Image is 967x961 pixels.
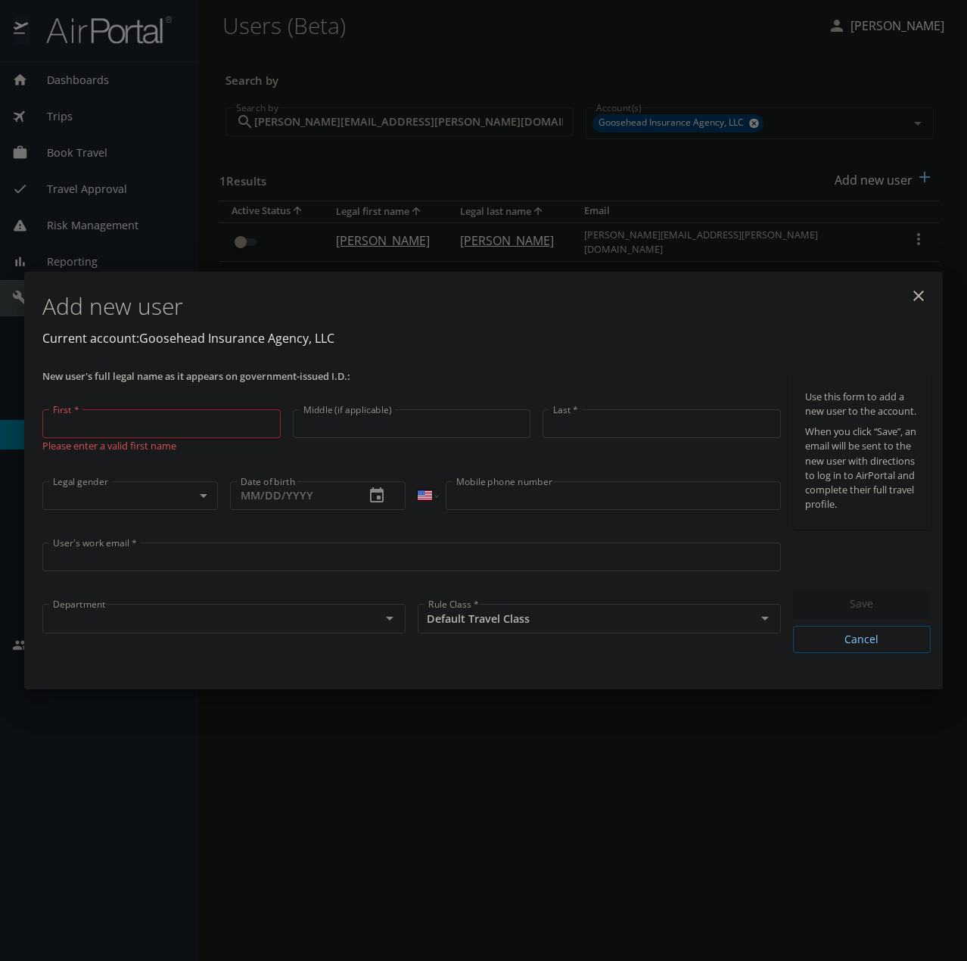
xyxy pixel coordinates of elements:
h1: Add new user [42,284,931,329]
p: Please enter a valid first name [42,438,281,453]
div: ​ [42,481,218,510]
p: When you click “Save”, an email will be sent to the new user with directions to log in to AirPort... [805,425,919,512]
p: Use this form to add a new user to the account. [805,390,919,418]
button: close [900,278,937,314]
span: Cancel [805,630,919,649]
button: Cancel [793,626,931,654]
p: New user's full legal name as it appears on government-issued I.D.: [42,372,781,381]
button: Open [379,608,400,629]
p: Current account: Goosehead Insurance Agency, LLC [42,329,931,347]
button: Open [754,608,776,629]
input: MM/DD/YYYY [230,481,353,510]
